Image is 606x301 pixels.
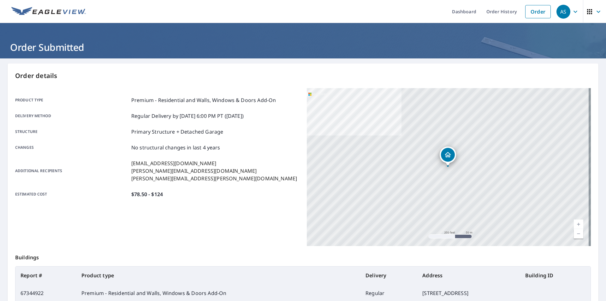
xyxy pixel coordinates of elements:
p: Delivery method [15,112,129,120]
p: Additional recipients [15,160,129,182]
img: EV Logo [11,7,86,16]
th: Product type [76,267,360,284]
p: Changes [15,144,129,151]
p: Product type [15,96,129,104]
p: Order details [15,71,591,81]
a: Current Level 17, Zoom Out [574,229,583,238]
p: Structure [15,128,129,135]
th: Building ID [520,267,591,284]
p: Regular Delivery by [DATE] 6:00 PM PT ([DATE]) [131,112,244,120]
p: $78.50 - $124 [131,190,163,198]
a: Current Level 17, Zoom In [574,220,583,229]
th: Address [417,267,520,284]
div: Dropped pin, building 1, Residential property, 425 Leicester Square Dr Ballwin, MO 63021 [440,147,456,166]
th: Delivery [360,267,417,284]
p: Estimated cost [15,190,129,198]
p: Buildings [15,246,591,266]
p: [PERSON_NAME][EMAIL_ADDRESS][DOMAIN_NAME] [131,167,297,175]
a: Order [525,5,551,18]
p: No structural changes in last 4 years [131,144,220,151]
p: [PERSON_NAME][EMAIL_ADDRESS][PERSON_NAME][DOMAIN_NAME] [131,175,297,182]
div: AS [556,5,570,19]
p: Primary Structure + Detached Garage [131,128,223,135]
p: [EMAIL_ADDRESS][DOMAIN_NAME] [131,160,297,167]
th: Report # [15,267,76,284]
h1: Order Submitted [8,41,598,54]
p: Premium - Residential and Walls, Windows & Doors Add-On [131,96,276,104]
